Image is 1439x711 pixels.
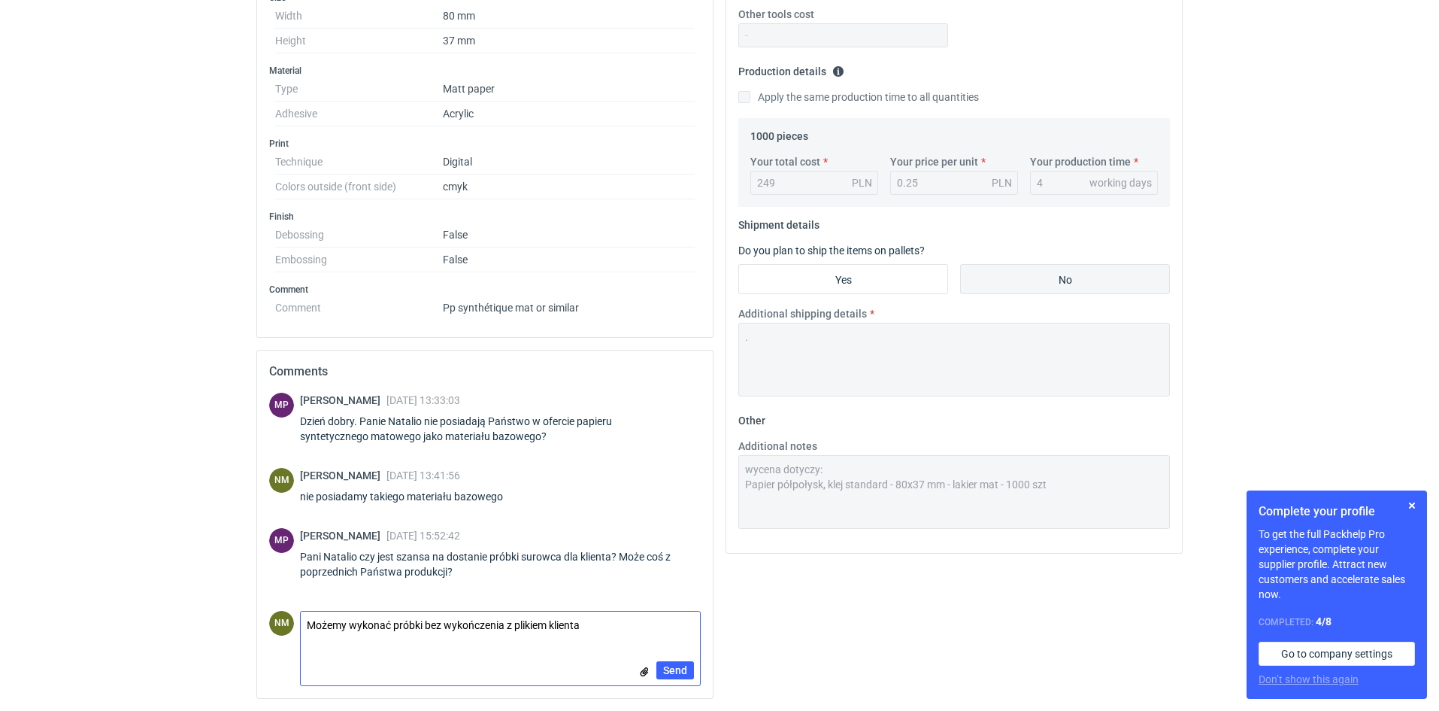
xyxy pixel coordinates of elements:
[1030,154,1131,169] label: Your production time
[738,59,844,77] legend: Production details
[890,154,978,169] label: Your price per unit
[269,393,294,418] div: Michał Palasek
[269,363,701,381] h2: Comments
[738,306,867,321] label: Additional shipping details
[300,489,521,504] div: nie posiadamy takiego materiału bazowego
[275,223,443,248] dt: Debossing
[443,102,695,126] dd: Acrylic
[275,102,443,126] dt: Adhesive
[738,323,1170,397] textarea: .
[300,394,386,406] span: [PERSON_NAME]
[738,439,817,454] label: Additional notes
[443,4,695,29] dd: 80 mm
[269,468,294,493] figcaption: NM
[301,612,700,643] textarea: Możemy wykonać próbki bez wykończenia z plikiem klienta
[1259,642,1415,666] a: Go to company settings
[443,248,695,272] dd: False
[386,394,460,406] span: [DATE] 13:33:03
[269,468,294,493] div: Natalia Mrozek
[1259,527,1415,602] p: To get the full Packhelp Pro experience, complete your supplier profile. Attract new customers an...
[738,90,979,105] label: Apply the same production time to all quantities
[1259,503,1415,521] h1: Complete your profile
[275,4,443,29] dt: Width
[269,138,701,150] h3: Print
[1316,615,1331,627] strong: 4 / 8
[738,7,814,22] label: Other tools cost
[443,77,695,102] dd: Matt paper
[750,154,820,169] label: Your total cost
[750,124,808,142] legend: 1000 pieces
[386,530,460,542] span: [DATE] 15:52:42
[275,77,443,102] dt: Type
[275,248,443,272] dt: Embossing
[300,549,701,579] div: Pani Natalio czy jest szansa na dostanie próbki surowca dla klienta? Może coś z poprzednich Państ...
[269,284,701,296] h3: Comment
[1089,175,1152,190] div: working days
[443,150,695,175] dd: Digital
[269,611,294,636] figcaption: NM
[275,296,443,314] dt: Comment
[269,611,294,636] div: Natalia Mrozek
[300,469,386,482] span: [PERSON_NAME]
[992,175,1012,190] div: PLN
[443,223,695,248] dd: False
[738,455,1170,529] textarea: wycena dotyczy: Papier półpołysk, klej standard - 80x37 mm - lakier mat - 1000 szt
[1259,614,1415,630] div: Completed:
[269,528,294,553] div: Michał Palasek
[275,29,443,53] dt: Height
[269,211,701,223] h3: Finish
[1403,497,1421,515] button: Skip for now
[738,245,925,257] label: Do you plan to ship the items on pallets?
[269,65,701,77] h3: Material
[275,175,443,199] dt: Colors outside (front side)
[443,175,695,199] dd: cmyk
[300,414,701,444] div: Dzień dobry. Panie Natalio nie posiadają Państwo w ofercie papieru syntetycznego matowego jako ma...
[269,528,294,553] figcaption: MP
[386,469,460,482] span: [DATE] 13:41:56
[443,29,695,53] dd: 37 mm
[663,665,687,676] span: Send
[275,150,443,175] dt: Technique
[852,175,872,190] div: PLN
[738,409,765,427] legend: Other
[269,393,294,418] figcaption: MP
[443,296,695,314] dd: Pp synthétique mat or similar
[656,661,694,679] button: Send
[300,530,386,542] span: [PERSON_NAME]
[1259,672,1359,687] button: Don’t show this again
[738,213,819,231] legend: Shipment details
